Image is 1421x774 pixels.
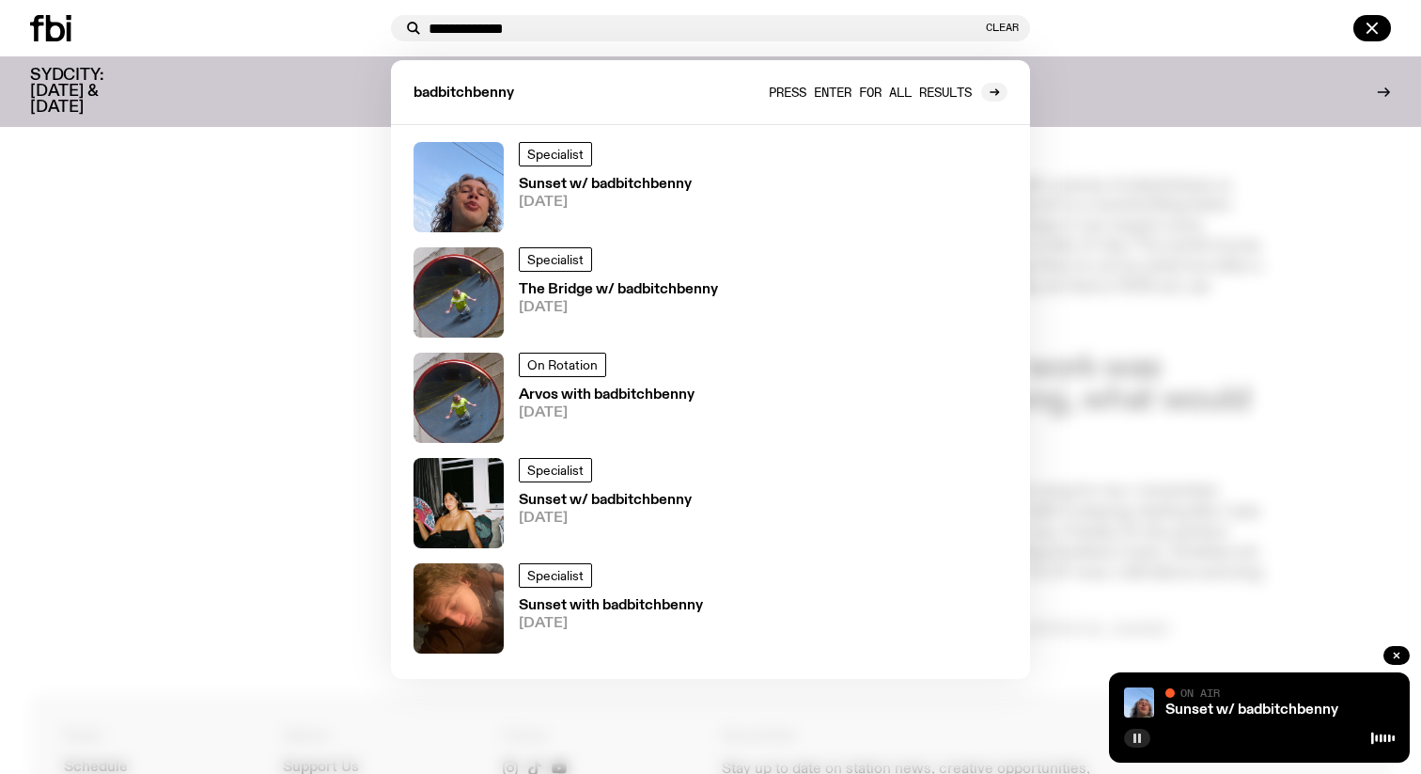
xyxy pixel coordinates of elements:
[519,388,695,403] h3: Arvos with badbitchbenny
[519,196,692,210] span: [DATE]
[519,494,692,508] h3: Sunset w/ badbitchbenny
[519,617,703,631] span: [DATE]
[406,345,1015,450] a: On RotationArvos with badbitchbenny[DATE]
[769,83,1007,102] a: Press enter for all results
[519,599,703,613] h3: Sunset with badbitchbenny
[406,450,1015,556] a: SpecialistSunset w/ badbitchbenny[DATE]
[414,87,514,101] span: badbitchbenny
[519,512,692,526] span: [DATE]
[1180,687,1220,699] span: On Air
[519,178,692,192] h3: Sunset w/ badbitchbenny
[986,23,1019,33] button: Clear
[1165,703,1338,718] a: Sunset w/ badbitchbenny
[406,240,1015,345] a: SpecialistThe Bridge w/ badbitchbenny[DATE]
[406,556,1015,661] a: SpecialistSunset with badbitchbenny[DATE]
[519,301,718,315] span: [DATE]
[519,283,718,297] h3: The Bridge w/ badbitchbenny
[519,406,695,420] span: [DATE]
[769,85,972,99] span: Press enter for all results
[30,68,150,116] h3: SYDCITY: [DATE] & [DATE]
[406,134,1015,240] a: SpecialistSunset w/ badbitchbenny[DATE]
